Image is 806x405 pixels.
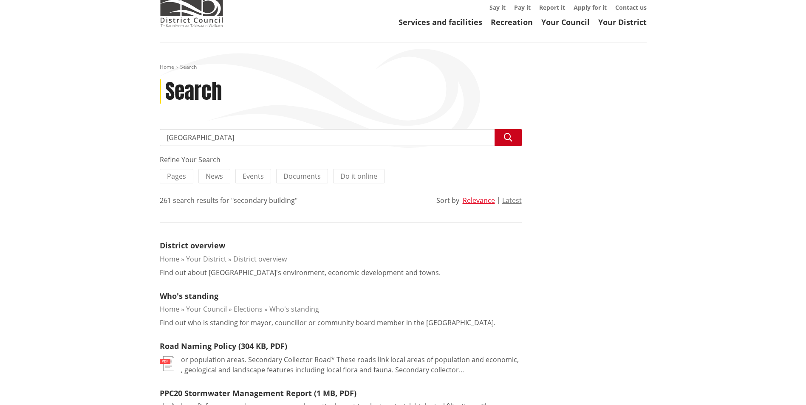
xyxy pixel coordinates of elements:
[167,172,186,181] span: Pages
[181,354,522,375] p: or population areas. Secondary Collector Road* These roads link local areas of population and eco...
[180,63,197,70] span: Search
[436,195,459,205] div: Sort by
[160,291,218,301] a: Who's standing
[541,17,590,27] a: Your Council
[283,172,321,181] span: Documents
[269,304,319,314] a: Who's standing
[186,304,227,314] a: Your Council
[243,172,264,181] span: Events
[489,3,506,11] a: Say it
[463,197,495,204] button: Relevance
[502,197,522,204] button: Latest
[340,172,377,181] span: Do it online
[491,17,533,27] a: Recreation
[598,17,647,27] a: Your District
[160,304,179,314] a: Home
[399,17,482,27] a: Services and facilities
[160,388,356,398] a: PPC20 Stormwater Management Report (1 MB, PDF)
[160,129,522,146] input: Search input
[160,155,522,165] div: Refine Your Search
[234,304,263,314] a: Elections
[160,64,647,71] nav: breadcrumb
[165,79,222,104] h1: Search
[160,318,495,328] p: Find out who is standing for mayor, councillor or community board member in the [GEOGRAPHIC_DATA].
[539,3,565,11] a: Report it
[233,254,287,264] a: District overview
[160,356,174,371] img: document-pdf.svg
[615,3,647,11] a: Contact us
[514,3,531,11] a: Pay it
[186,254,226,264] a: Your District
[160,341,287,351] a: Road Naming Policy (304 KB, PDF)
[767,369,798,400] iframe: Messenger Launcher
[160,63,174,70] a: Home
[160,195,297,205] div: 261 search results for "secondary building"
[160,254,179,264] a: Home
[574,3,607,11] a: Apply for it
[206,172,223,181] span: News
[160,240,225,250] a: District overview
[160,267,441,278] p: Find out about [GEOGRAPHIC_DATA]'s environment, economic development and towns.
